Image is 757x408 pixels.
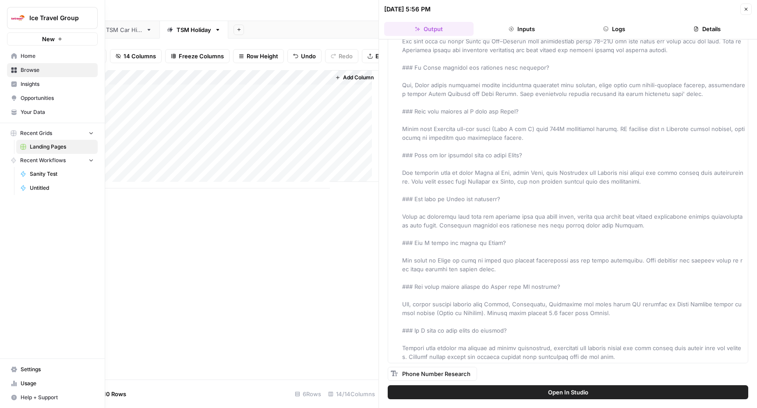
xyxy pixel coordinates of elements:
[325,49,358,63] button: Redo
[29,14,82,22] span: Ice Travel Group
[89,21,159,39] a: TSM Car Hire
[21,365,94,373] span: Settings
[287,49,322,63] button: Undo
[30,170,94,178] span: Sanity Test
[7,77,98,91] a: Insights
[291,387,325,401] div: 6 Rows
[21,94,94,102] span: Opportunities
[7,127,98,140] button: Recent Grids
[384,5,431,14] div: [DATE] 5:56 PM
[30,143,94,151] span: Landing Pages
[7,154,98,167] button: Recent Workflows
[662,22,752,36] button: Details
[21,108,94,116] span: Your Data
[301,52,316,60] span: Undo
[477,22,566,36] button: Inputs
[7,63,98,77] a: Browse
[21,380,94,387] span: Usage
[124,52,156,60] span: 14 Columns
[384,22,474,36] button: Output
[402,370,470,377] span: Phone Number Research
[325,387,378,401] div: 14/14 Columns
[42,35,55,43] span: New
[21,52,94,60] span: Home
[343,74,374,82] span: Add Column
[332,72,377,83] button: Add Column
[388,385,748,399] button: Open In Studio
[159,21,228,39] a: TSM Holiday
[7,105,98,119] a: Your Data
[165,49,230,63] button: Freeze Columns
[20,129,52,137] span: Recent Grids
[548,388,588,397] span: Open In Studio
[179,52,224,60] span: Freeze Columns
[21,66,94,74] span: Browse
[16,140,98,154] a: Landing Pages
[339,52,353,60] span: Redo
[20,156,66,164] span: Recent Workflows
[7,376,98,390] a: Usage
[7,91,98,105] a: Opportunities
[362,49,412,63] button: Export CSV
[21,80,94,88] span: Insights
[106,25,142,34] div: TSM Car Hire
[7,49,98,63] a: Home
[570,22,659,36] button: Logs
[7,362,98,376] a: Settings
[10,10,26,26] img: Ice Travel Group Logo
[21,394,94,401] span: Help + Support
[7,32,98,46] button: New
[16,167,98,181] a: Sanity Test
[16,181,98,195] a: Untitled
[110,49,162,63] button: 14 Columns
[30,184,94,192] span: Untitled
[247,52,278,60] span: Row Height
[177,25,211,34] div: TSM Holiday
[91,390,126,398] span: Add 10 Rows
[233,49,284,63] button: Row Height
[7,390,98,404] button: Help + Support
[7,7,98,29] button: Workspace: Ice Travel Group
